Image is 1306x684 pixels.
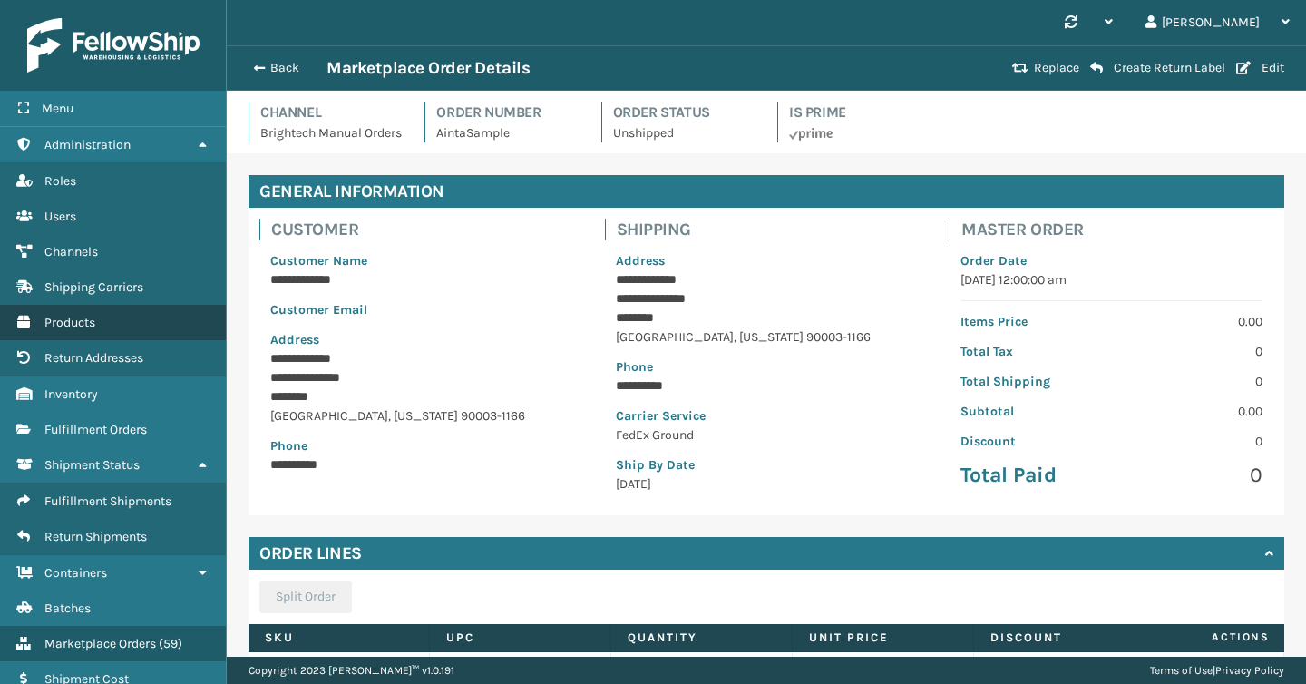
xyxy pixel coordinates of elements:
[1231,60,1290,76] button: Edit
[42,101,73,116] span: Menu
[446,630,594,646] label: UPC
[44,601,91,616] span: Batches
[809,630,957,646] label: Unit Price
[260,123,403,142] p: Brightech Manual Orders
[960,402,1100,421] p: Subtotal
[1123,462,1262,489] p: 0
[44,137,131,152] span: Administration
[789,102,931,123] h4: Is Prime
[628,630,775,646] label: Quantity
[436,123,579,142] p: AintaSample
[44,457,140,473] span: Shipment Status
[1123,342,1262,361] p: 0
[616,474,918,493] p: [DATE]
[960,270,1262,289] p: [DATE] 12:00:00 am
[436,102,579,123] h4: Order Number
[44,529,147,544] span: Return Shipments
[270,436,572,455] p: Phone
[249,657,454,684] p: Copyright 2023 [PERSON_NAME]™ v 1.0.191
[616,253,665,269] span: Address
[249,175,1284,208] h4: General Information
[243,60,326,76] button: Back
[616,455,918,474] p: Ship By Date
[1150,657,1284,684] div: |
[616,425,918,445] p: FedEx Ground
[960,251,1262,270] p: Order Date
[1007,60,1085,76] button: Replace
[1090,61,1103,75] i: Create Return Label
[960,312,1100,331] p: Items Price
[44,209,76,224] span: Users
[613,102,755,123] h4: Order Status
[259,581,352,613] button: Split Order
[44,386,98,402] span: Inventory
[44,350,143,366] span: Return Addresses
[326,57,530,79] h3: Marketplace Order Details
[1123,372,1262,391] p: 0
[44,565,107,581] span: Containers
[44,493,171,509] span: Fulfillment Shipments
[27,18,200,73] img: logo
[1155,622,1281,652] span: Actions
[271,219,583,240] h4: Customer
[616,357,918,376] p: Phone
[616,327,918,347] p: [GEOGRAPHIC_DATA] , [US_STATE] 90003-1166
[1236,62,1251,74] i: Edit
[1012,62,1028,74] i: Replace
[1123,312,1262,331] p: 0.00
[613,123,755,142] p: Unshipped
[1085,60,1231,76] button: Create Return Label
[960,342,1100,361] p: Total Tax
[270,406,572,425] p: [GEOGRAPHIC_DATA] , [US_STATE] 90003-1166
[159,636,182,651] span: ( 59 )
[270,251,572,270] p: Customer Name
[1215,664,1284,677] a: Privacy Policy
[960,372,1100,391] p: Total Shipping
[617,219,929,240] h4: Shipping
[259,542,362,564] h4: Order Lines
[270,300,572,319] p: Customer Email
[616,406,918,425] p: Carrier Service
[1123,432,1262,451] p: 0
[44,173,76,189] span: Roles
[1123,402,1262,421] p: 0.00
[265,630,413,646] label: SKU
[44,244,98,259] span: Channels
[44,315,95,330] span: Products
[960,462,1100,489] p: Total Paid
[990,630,1138,646] label: Discount
[270,332,319,347] span: Address
[960,432,1100,451] p: Discount
[260,102,403,123] h4: Channel
[44,279,143,295] span: Shipping Carriers
[44,636,156,651] span: Marketplace Orders
[44,422,147,437] span: Fulfillment Orders
[1150,664,1213,677] a: Terms of Use
[961,219,1273,240] h4: Master Order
